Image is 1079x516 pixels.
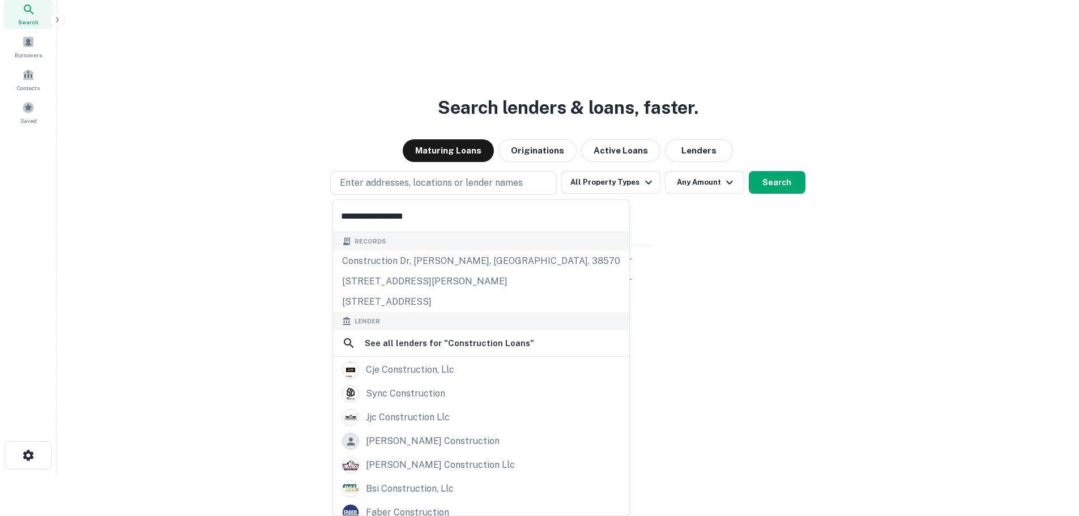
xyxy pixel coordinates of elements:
div: [STREET_ADDRESS][PERSON_NAME] [333,271,629,292]
button: Maturing Loans [403,139,494,162]
div: jjc construction llc [366,409,450,426]
span: Saved [20,116,37,125]
span: Lender [355,317,380,326]
button: Lenders [665,139,733,162]
span: Search [18,18,39,27]
a: sync construction [333,382,629,406]
div: [PERSON_NAME] construction [366,433,500,450]
div: bsi construction, llc [366,480,454,497]
a: bsi construction, llc [333,477,629,501]
iframe: Chat Widget [1022,425,1079,480]
div: construction dr, [PERSON_NAME], [GEOGRAPHIC_DATA], 38570 [333,251,629,271]
a: Saved [3,97,53,127]
a: Contacts [3,64,53,95]
h6: See all lenders for " Construction Loans " [365,336,534,350]
img: picture [343,457,359,473]
a: Borrowers [3,31,53,62]
img: picture [343,362,359,378]
div: [PERSON_NAME] construction llc [366,457,515,474]
span: Borrowers [15,50,42,59]
a: jjc construction llc [333,406,629,429]
img: picture [343,410,359,425]
div: sync construction [366,385,445,402]
a: [PERSON_NAME] construction llc [333,453,629,477]
img: picture [343,481,359,497]
button: All Property Types [561,171,660,194]
div: cje construction, llc [366,361,454,378]
button: Any Amount [665,171,744,194]
img: picture [343,386,359,402]
button: Active Loans [581,139,660,162]
button: Originations [498,139,577,162]
p: Enter addresses, locations or lender names [340,176,523,190]
a: [PERSON_NAME] construction [333,429,629,453]
span: Records [355,237,386,246]
div: [STREET_ADDRESS] [333,292,629,312]
button: Search [749,171,805,194]
button: Enter addresses, locations or lender names [330,171,557,195]
h3: Search lenders & loans, faster. [438,94,698,121]
a: cje construction, llc [333,358,629,382]
span: Contacts [17,83,40,92]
